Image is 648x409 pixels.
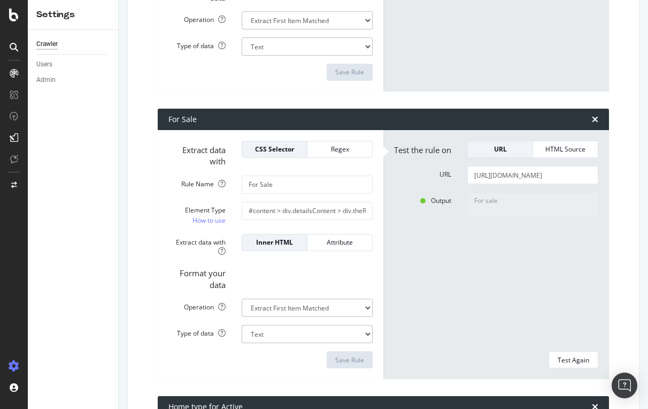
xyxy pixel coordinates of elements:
[467,192,598,218] textarea: For sale
[160,264,234,291] label: Format your data
[36,39,111,50] a: Crawler
[467,141,533,158] button: URL
[242,141,307,158] button: CSS Selector
[36,74,56,86] div: Admin
[36,74,111,86] a: Admin
[549,351,598,368] button: Test Again
[242,234,307,251] button: Inner HTML
[160,11,234,24] label: Operation
[160,299,234,312] label: Operation
[533,141,598,158] button: HTML Source
[168,206,226,215] div: Element Type
[542,145,589,154] div: HTML Source
[327,64,373,81] button: Save Rule
[192,215,226,226] a: How to use
[242,202,373,220] input: CSS Expression
[307,141,373,158] button: Regex
[476,145,524,154] div: URL
[160,37,234,50] label: Type of data
[160,325,234,338] label: Type of data
[251,145,298,154] div: CSS Selector
[316,238,364,247] div: Attribute
[36,39,58,50] div: Crawler
[467,166,598,184] input: Set a URL
[386,166,459,179] label: URL
[386,141,459,156] label: Test the rule on
[307,234,373,251] button: Attribute
[160,176,234,188] label: Rule Name
[612,373,637,398] div: Open Intercom Messenger
[36,59,52,70] div: Users
[251,238,298,247] div: Inner HTML
[36,59,111,70] a: Users
[335,355,364,365] div: Save Rule
[316,145,364,154] div: Regex
[242,176,373,194] input: Provide a name
[160,234,234,256] label: Extract data with
[386,192,459,205] label: Output
[36,9,110,21] div: Settings
[558,355,589,365] div: Test Again
[592,115,598,124] div: times
[335,67,364,77] div: Save Rule
[327,351,373,368] button: Save Rule
[160,141,234,168] label: Extract data with
[168,114,197,125] div: For Sale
